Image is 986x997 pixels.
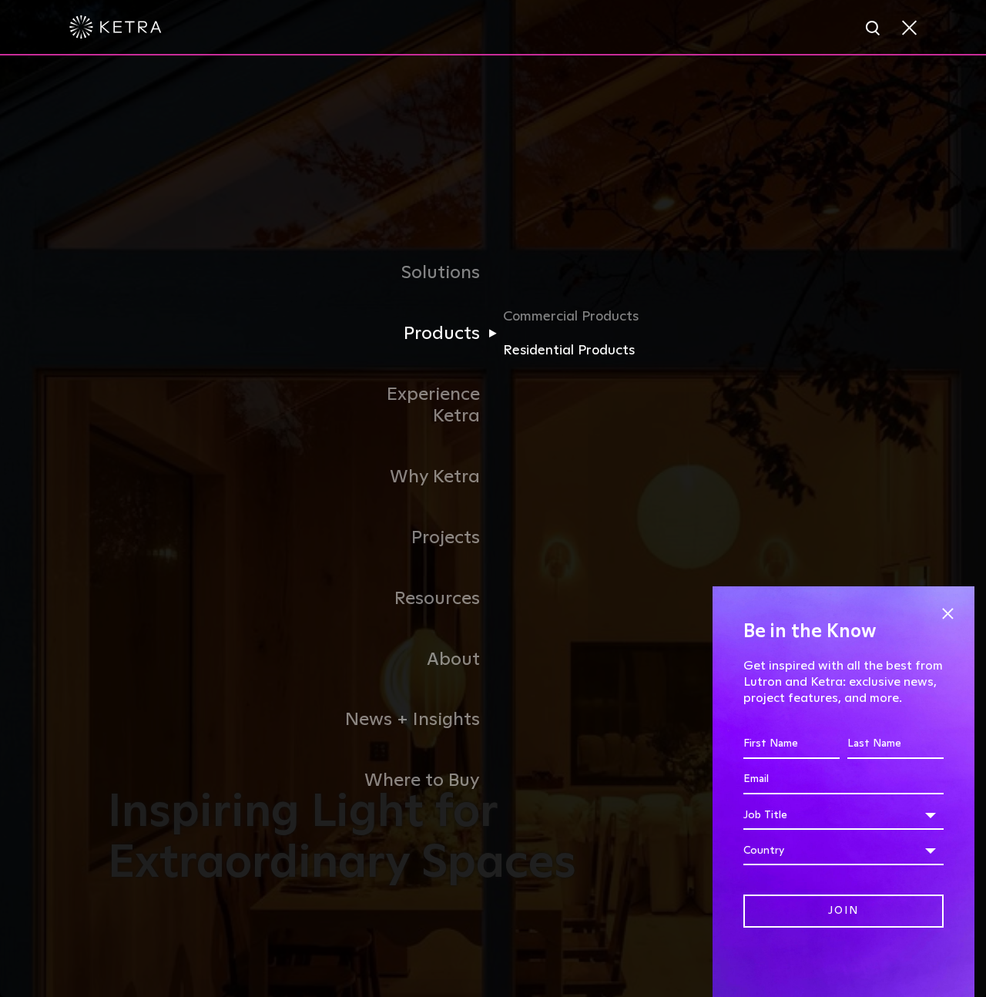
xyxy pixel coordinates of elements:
a: Residential Products [503,340,651,362]
a: Products [335,304,493,364]
input: Email [743,765,944,794]
img: ketra-logo-2019-white [69,15,162,39]
img: search icon [864,19,884,39]
input: First Name [743,730,840,759]
a: News + Insights [335,690,493,750]
a: Where to Buy [335,750,493,811]
div: Country [743,836,944,865]
input: Last Name [847,730,944,759]
a: About [335,629,493,690]
div: Navigation Menu [335,243,651,811]
input: Join [743,895,944,928]
div: Job Title [743,801,944,830]
a: Solutions [335,243,493,304]
a: Projects [335,508,493,569]
p: Get inspired with all the best from Lutron and Ketra: exclusive news, project features, and more. [743,658,944,706]
a: Experience Ketra [335,364,493,448]
a: Commercial Products [503,306,651,340]
a: Resources [335,569,493,629]
h4: Be in the Know [743,617,944,646]
a: Why Ketra [335,447,493,508]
